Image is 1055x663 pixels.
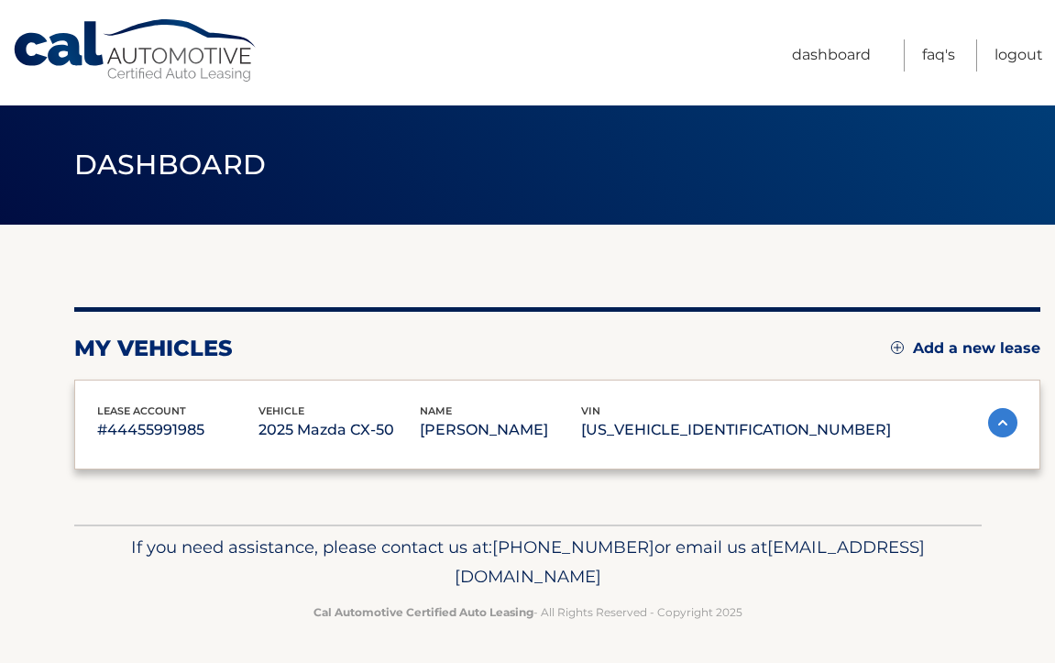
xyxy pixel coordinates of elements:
[97,417,258,443] p: #44455991985
[581,417,891,443] p: [US_VEHICLE_IDENTIFICATION_NUMBER]
[258,404,304,417] span: vehicle
[12,18,259,83] a: Cal Automotive
[922,39,955,72] a: FAQ's
[420,404,452,417] span: name
[792,39,871,72] a: Dashboard
[258,417,420,443] p: 2025 Mazda CX-50
[313,605,533,619] strong: Cal Automotive Certified Auto Leasing
[492,536,654,558] span: [PHONE_NUMBER]
[891,341,904,354] img: add.svg
[455,536,925,587] span: [EMAIL_ADDRESS][DOMAIN_NAME]
[74,335,233,362] h2: my vehicles
[86,602,970,622] p: - All Rights Reserved - Copyright 2025
[891,339,1040,358] a: Add a new lease
[995,39,1043,72] a: Logout
[988,408,1017,437] img: accordion-active.svg
[86,533,970,591] p: If you need assistance, please contact us at: or email us at
[581,404,600,417] span: vin
[420,417,581,443] p: [PERSON_NAME]
[97,404,186,417] span: lease account
[74,148,267,182] span: Dashboard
